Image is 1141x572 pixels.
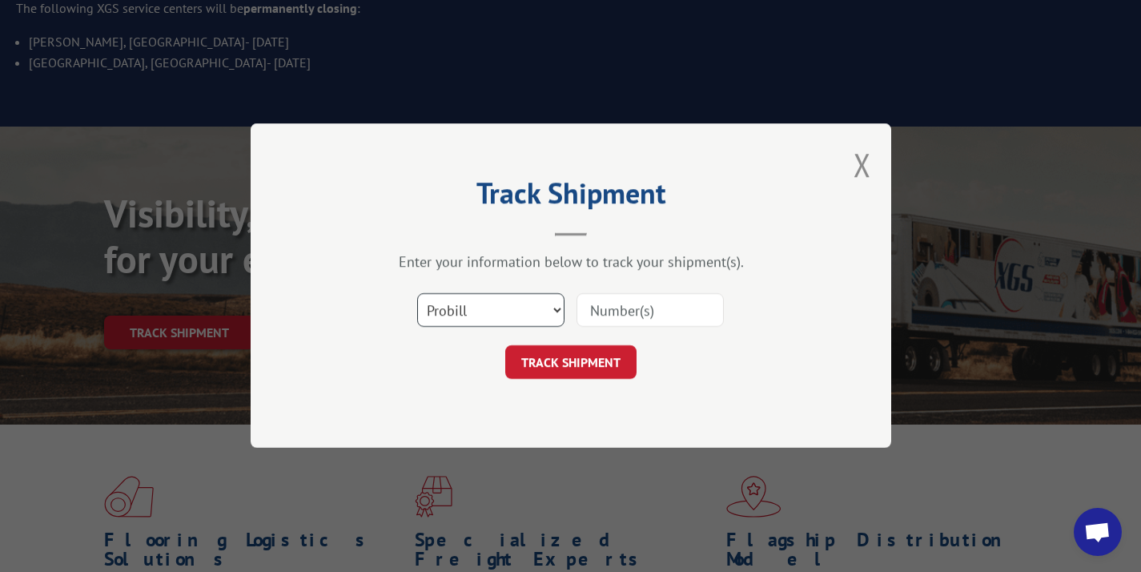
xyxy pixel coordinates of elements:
[577,294,724,328] input: Number(s)
[331,253,811,272] div: Enter your information below to track your shipment(s).
[1074,508,1122,556] a: Open chat
[505,346,637,380] button: TRACK SHIPMENT
[854,143,871,186] button: Close modal
[331,182,811,212] h2: Track Shipment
